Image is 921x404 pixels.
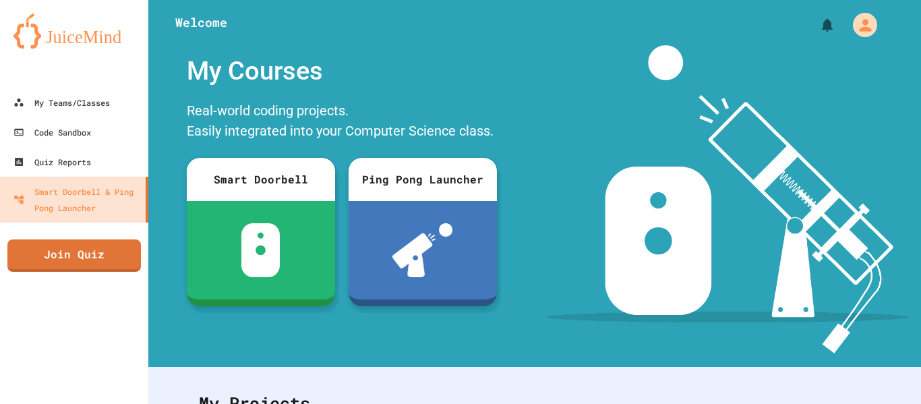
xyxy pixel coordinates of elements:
[187,158,335,201] div: Smart Doorbell
[13,13,135,49] img: logo-orange.svg
[13,154,91,170] div: Quiz Reports
[180,45,504,97] div: My Courses
[241,223,280,277] img: sdb-white.svg
[13,94,110,111] div: My Teams/Classes
[794,13,839,36] div: My Notifications
[349,158,497,201] div: Ping Pong Launcher
[180,97,504,148] div: Real-world coding projects. Easily integrated into your Computer Science class.
[7,239,141,272] a: Join Quiz
[392,223,452,277] img: ppl-with-ball.png
[839,9,881,40] div: My Account
[547,45,908,353] img: banner-image-my-projects.png
[13,183,140,216] div: Smart Doorbell & Ping Pong Launcher
[13,124,91,140] div: Code Sandbox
